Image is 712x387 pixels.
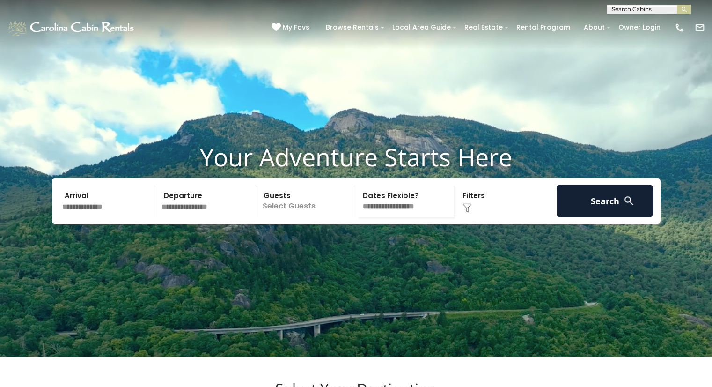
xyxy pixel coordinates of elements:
img: filter--v1.png [462,203,472,213]
a: Real Estate [460,20,507,35]
a: Browse Rentals [321,20,383,35]
img: search-regular-white.png [623,195,635,207]
a: About [579,20,609,35]
img: mail-regular-white.png [695,22,705,33]
a: My Favs [272,22,312,33]
h1: Your Adventure Starts Here [7,142,705,171]
span: My Favs [283,22,309,32]
button: Search [557,185,653,217]
p: Select Guests [258,185,354,217]
a: Rental Program [512,20,575,35]
img: phone-regular-white.png [675,22,685,33]
a: Owner Login [614,20,665,35]
img: White-1-1-2.png [7,18,137,37]
a: Local Area Guide [388,20,455,35]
